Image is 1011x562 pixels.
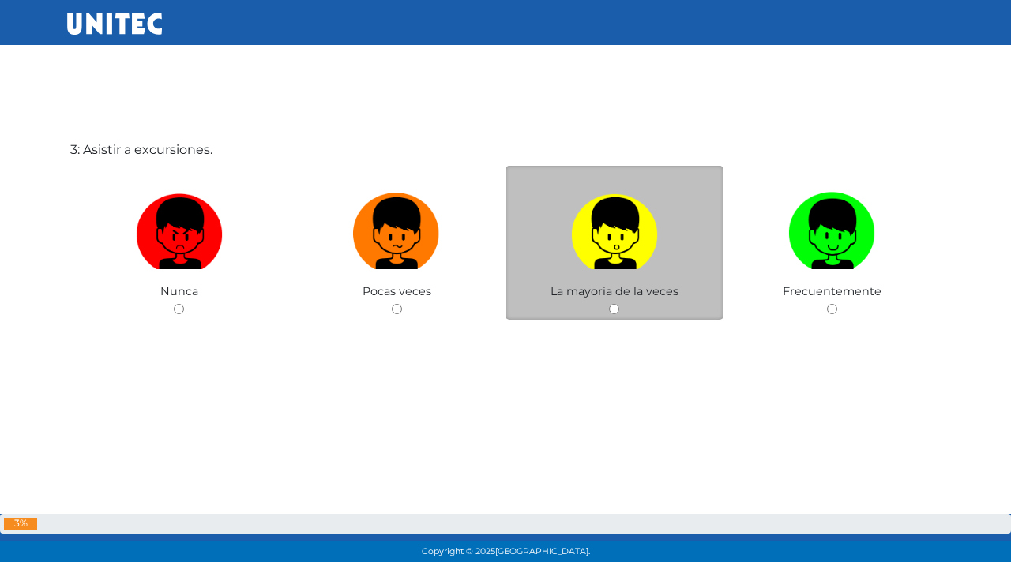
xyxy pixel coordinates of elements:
img: La mayoria de la veces [571,186,658,269]
span: Frecuentemente [783,284,881,298]
img: Frecuentemente [788,186,875,269]
img: UNITEC [67,13,162,35]
div: 3% [4,518,37,530]
span: [GEOGRAPHIC_DATA]. [495,546,590,556]
span: La mayoria de la veces [551,284,678,298]
span: Pocas veces [363,284,431,298]
span: Nunca [160,284,198,298]
img: Nunca [136,186,223,269]
label: 3: Asistir a excursiones. [70,140,212,159]
img: Pocas veces [353,186,440,269]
